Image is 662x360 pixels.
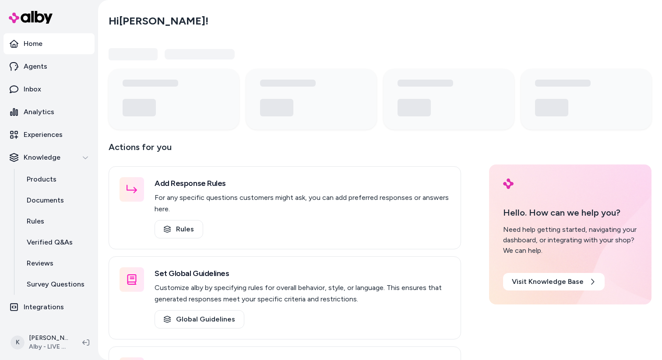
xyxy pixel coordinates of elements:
a: Analytics [4,101,95,122]
p: Knowledge [24,152,60,163]
span: K [11,336,25,350]
h2: Hi [PERSON_NAME] ! [109,14,208,28]
a: Agents [4,56,95,77]
a: Products [18,169,95,190]
h3: Set Global Guidelines [155,267,450,280]
div: Need help getting started, navigating your dashboard, or integrating with your shop? We can help. [503,224,637,256]
p: For any specific questions customers might ask, you can add preferred responses or answers here. [155,192,450,215]
p: Survey Questions [27,279,85,290]
a: Inbox [4,79,95,100]
p: Analytics [24,107,54,117]
a: Home [4,33,95,54]
img: alby Logo [9,11,53,24]
p: Products [27,174,56,185]
p: Agents [24,61,47,72]
a: Survey Questions [18,274,95,295]
p: Verified Q&As [27,237,73,248]
span: Alby - LIVE on [DOMAIN_NAME] [29,343,68,351]
img: alby Logo [503,178,514,189]
h3: Add Response Rules [155,177,450,189]
a: Rules [155,220,203,238]
a: Rules [18,211,95,232]
p: Documents [27,195,64,206]
p: Actions for you [109,140,461,161]
a: Experiences [4,124,95,145]
button: Knowledge [4,147,95,168]
p: Rules [27,216,44,227]
a: Documents [18,190,95,211]
p: Integrations [24,302,64,312]
a: Reviews [18,253,95,274]
p: [PERSON_NAME] [29,334,68,343]
a: Global Guidelines [155,310,244,329]
p: Customize alby by specifying rules for overall behavior, style, or language. This ensures that ge... [155,282,450,305]
p: Inbox [24,84,41,94]
p: Hello. How can we help you? [503,206,637,219]
button: K[PERSON_NAME]Alby - LIVE on [DOMAIN_NAME] [5,329,75,357]
p: Experiences [24,129,63,140]
a: Visit Knowledge Base [503,273,605,290]
a: Verified Q&As [18,232,95,253]
p: Reviews [27,258,53,269]
a: Integrations [4,297,95,318]
p: Home [24,38,42,49]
